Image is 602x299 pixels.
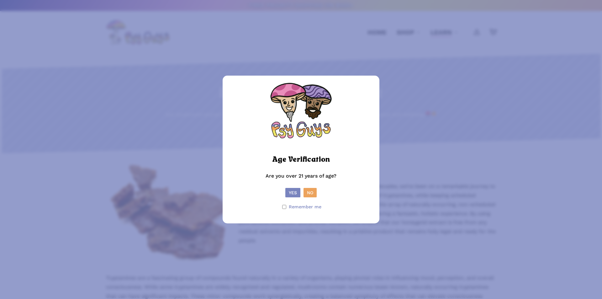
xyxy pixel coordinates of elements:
[282,205,286,209] input: Remember me
[304,188,317,197] button: No
[270,82,332,145] img: PsyGuys
[229,172,373,188] p: Are you over 21 years of age?
[272,153,330,167] h2: Age Verification
[285,188,300,197] button: Yes
[289,202,321,211] span: Remember me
